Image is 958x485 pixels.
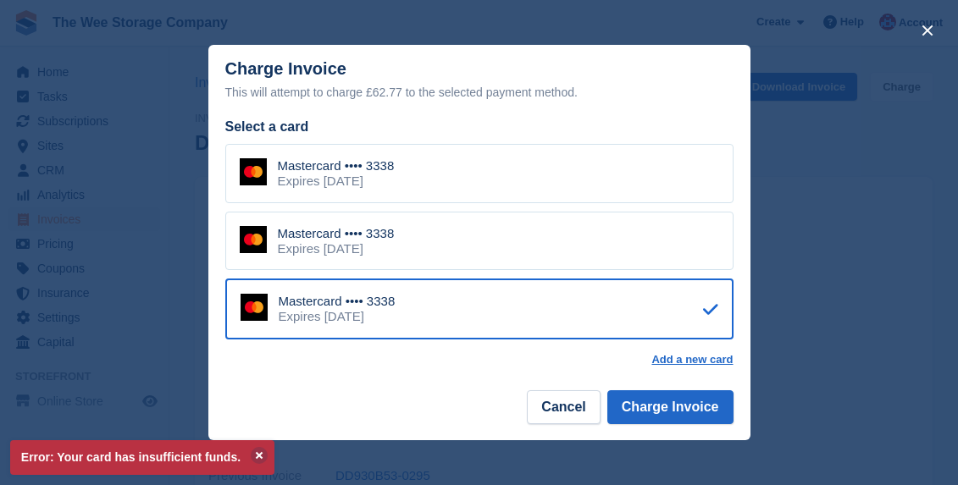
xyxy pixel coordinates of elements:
[278,241,395,256] div: Expires [DATE]
[607,390,734,424] button: Charge Invoice
[279,294,396,309] div: Mastercard •••• 3338
[10,440,274,475] p: Error: Your card has insufficient funds.
[278,174,395,189] div: Expires [DATE]
[278,226,395,241] div: Mastercard •••• 3338
[225,82,734,102] div: This will attempt to charge £62.77 to the selected payment method.
[527,390,600,424] button: Cancel
[225,117,734,137] div: Select a card
[279,309,396,324] div: Expires [DATE]
[651,353,733,367] a: Add a new card
[241,294,268,321] img: Mastercard Logo
[240,158,267,185] img: Mastercard Logo
[240,226,267,253] img: Mastercard Logo
[225,59,734,102] div: Charge Invoice
[914,17,941,44] button: close
[278,158,395,174] div: Mastercard •••• 3338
